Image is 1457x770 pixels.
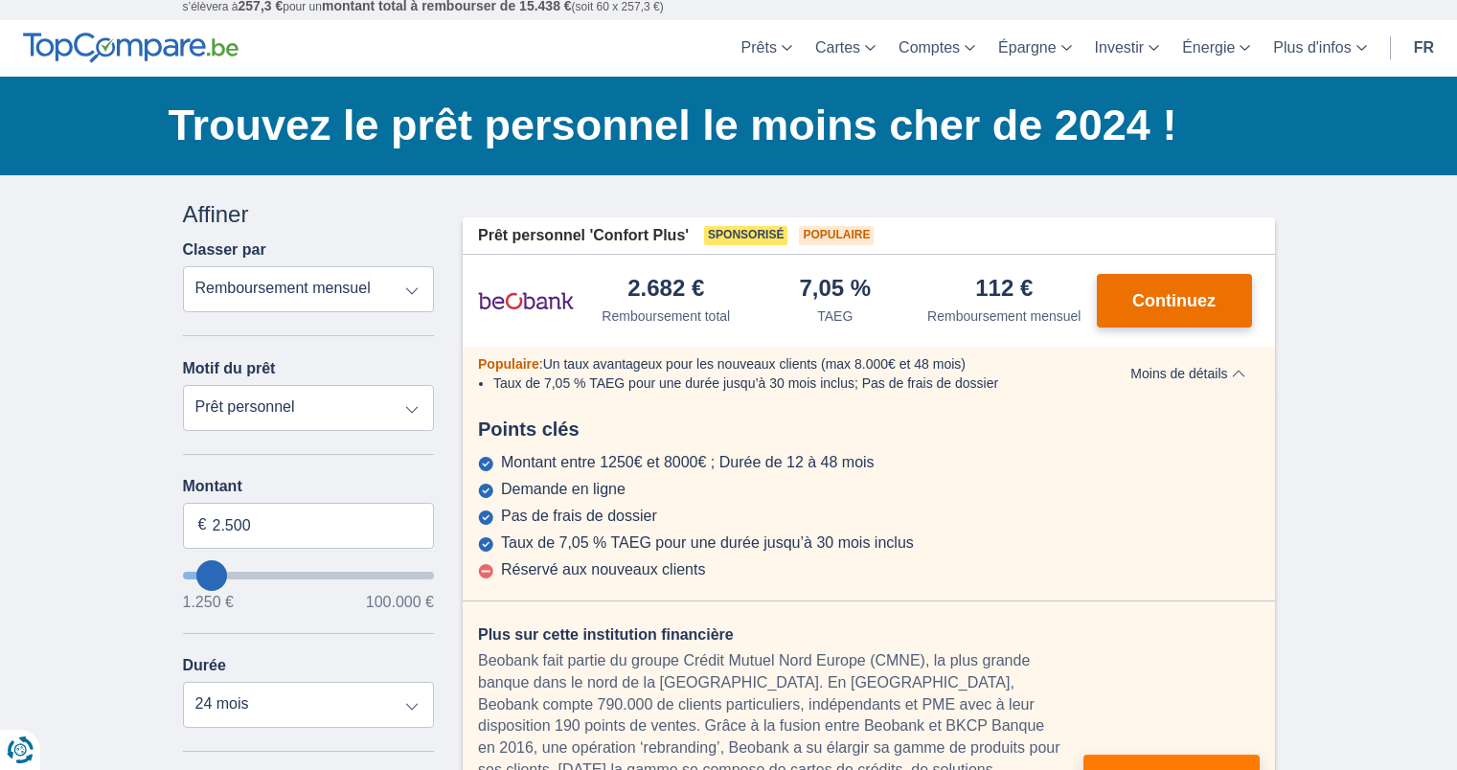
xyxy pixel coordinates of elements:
[1097,274,1252,328] button: Continuez
[987,20,1083,77] a: Épargne
[501,481,626,498] div: Demande en ligne
[1130,367,1244,380] span: Moins de détails
[169,96,1275,155] h1: Trouvez le prêt personnel le moins cher de 2024 !
[478,356,539,372] span: Populaire
[366,595,434,610] span: 100.000 €
[543,356,966,372] span: Un taux avantageux pour les nouveaux clients (max 8.000€ et 48 mois)
[501,561,705,578] div: Réservé aux nouveaux clients
[730,20,804,77] a: Prêts
[463,416,1275,443] div: Points clés
[804,20,887,77] a: Cartes
[799,226,874,245] span: Populaire
[887,20,987,77] a: Comptes
[1402,20,1446,77] a: fr
[183,241,266,259] label: Classer par
[478,277,574,325] img: pret personnel Beobank
[183,360,276,377] label: Motif du prêt
[501,534,914,552] div: Taux de 7,05 % TAEG pour une durée jusqu’à 30 mois inclus
[1116,366,1259,381] button: Moins de détails
[198,514,207,536] span: €
[975,277,1033,303] div: 112 €
[1262,20,1377,77] a: Plus d'infos
[478,225,689,247] span: Prêt personnel 'Confort Plus'
[602,306,730,326] div: Remboursement total
[704,226,787,245] span: Sponsorisé
[183,595,234,610] span: 1.250 €
[463,354,1100,374] div: :
[1083,20,1172,77] a: Investir
[1171,20,1262,77] a: Énergie
[23,33,239,63] img: TopCompare
[627,277,704,303] div: 2.682 €
[183,657,226,674] label: Durée
[183,198,435,231] div: Affiner
[501,454,875,471] div: Montant entre 1250€ et 8000€ ; Durée de 12 à 48 mois
[817,306,853,326] div: TAEG
[478,624,1083,646] div: Plus sur cette institution financière
[799,277,871,303] div: 7,05 %
[1132,292,1216,309] span: Continuez
[501,508,657,525] div: Pas de frais de dossier
[927,306,1081,326] div: Remboursement mensuel
[183,478,435,495] label: Montant
[183,572,435,579] input: wantToBorrow
[493,374,1084,393] li: Taux de 7,05 % TAEG pour une durée jusqu’à 30 mois inclus; Pas de frais de dossier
